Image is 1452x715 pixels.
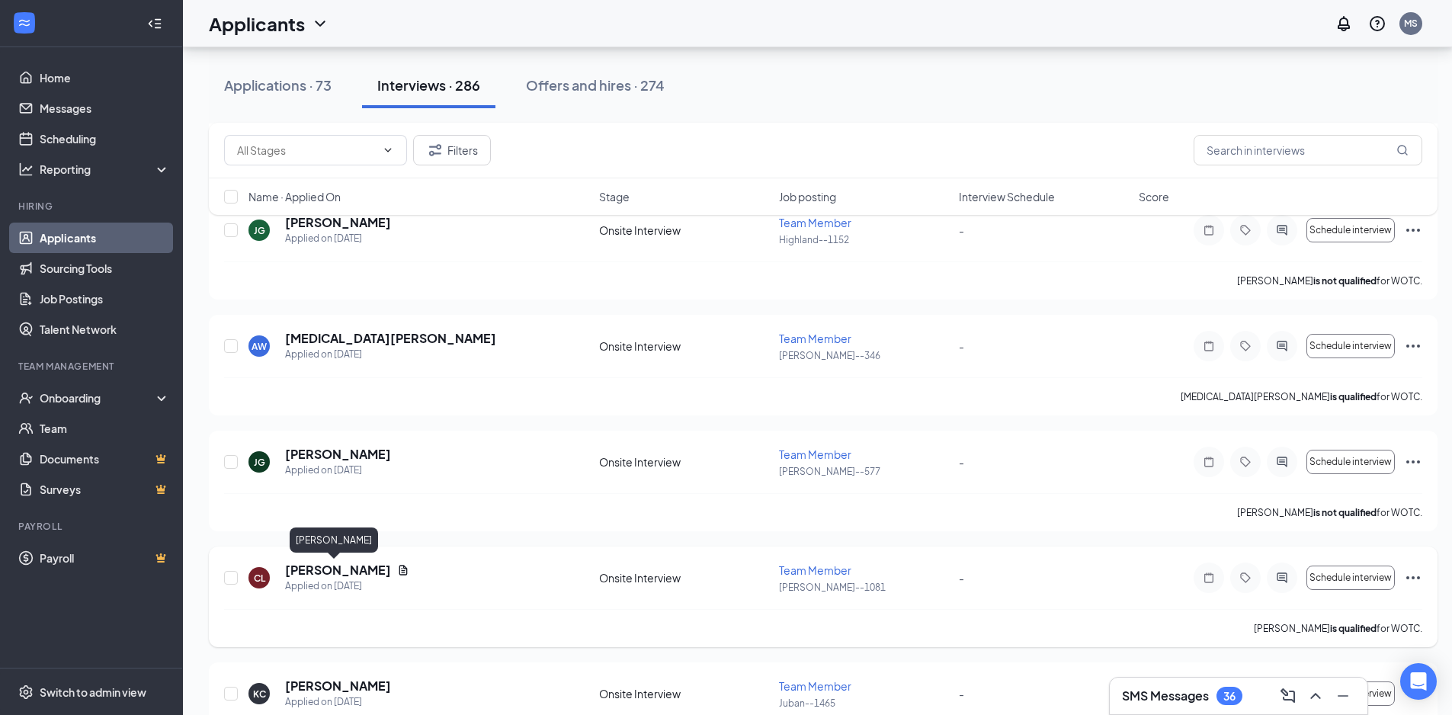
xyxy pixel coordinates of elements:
[1306,687,1325,705] svg: ChevronUp
[1200,456,1218,468] svg: Note
[1273,456,1291,468] svg: ActiveChat
[1404,221,1422,239] svg: Ellipses
[40,162,171,177] div: Reporting
[285,579,409,594] div: Applied on [DATE]
[40,63,170,93] a: Home
[1330,623,1377,634] b: is qualified
[599,686,770,701] div: Onsite Interview
[285,330,496,347] h5: [MEDICAL_DATA][PERSON_NAME]
[40,413,170,444] a: Team
[1236,224,1255,236] svg: Tag
[413,135,491,165] button: Filter Filters
[1200,340,1218,352] svg: Note
[1122,688,1209,704] h3: SMS Messages
[254,572,265,585] div: CL
[1139,189,1169,204] span: Score
[1331,684,1355,708] button: Minimize
[1306,450,1395,474] button: Schedule interview
[779,465,950,478] p: [PERSON_NAME]--577
[599,189,630,204] span: Stage
[599,570,770,585] div: Onsite Interview
[290,527,378,553] div: [PERSON_NAME]
[526,75,665,95] div: Offers and hires · 274
[1236,340,1255,352] svg: Tag
[1279,687,1297,705] svg: ComposeMessage
[40,123,170,154] a: Scheduling
[285,463,391,478] div: Applied on [DATE]
[1223,690,1236,703] div: 36
[40,284,170,314] a: Job Postings
[40,685,146,700] div: Switch to admin view
[779,447,851,461] span: Team Member
[285,678,391,694] h5: [PERSON_NAME]
[1309,572,1392,583] span: Schedule interview
[285,231,391,246] div: Applied on [DATE]
[1400,663,1437,700] div: Open Intercom Messenger
[209,11,305,37] h1: Applicants
[1303,684,1328,708] button: ChevronUp
[377,75,480,95] div: Interviews · 286
[285,694,391,710] div: Applied on [DATE]
[40,543,170,573] a: PayrollCrown
[40,223,170,253] a: Applicants
[599,454,770,470] div: Onsite Interview
[1237,506,1422,519] p: [PERSON_NAME] for WOTC.
[40,474,170,505] a: SurveysCrown
[1237,274,1422,287] p: [PERSON_NAME] for WOTC.
[1404,453,1422,471] svg: Ellipses
[599,338,770,354] div: Onsite Interview
[1273,224,1291,236] svg: ActiveChat
[959,223,964,237] span: -
[254,456,265,469] div: JG
[40,390,157,406] div: Onboarding
[959,339,964,353] span: -
[959,571,964,585] span: -
[779,349,950,362] p: [PERSON_NAME]--346
[285,446,391,463] h5: [PERSON_NAME]
[1313,275,1377,287] b: is not qualified
[1313,507,1377,518] b: is not qualified
[18,390,34,406] svg: UserCheck
[779,581,950,594] p: [PERSON_NAME]--1081
[779,189,836,204] span: Job posting
[285,347,496,362] div: Applied on [DATE]
[779,332,851,345] span: Team Member
[779,563,851,577] span: Team Member
[224,75,332,95] div: Applications · 73
[779,697,950,710] p: Juban--1465
[1273,572,1291,584] svg: ActiveChat
[1309,225,1392,236] span: Schedule interview
[1194,135,1422,165] input: Search in interviews
[397,564,409,576] svg: Document
[17,15,32,30] svg: WorkstreamLogo
[40,314,170,345] a: Talent Network
[254,224,265,237] div: JG
[1309,341,1392,351] span: Schedule interview
[311,14,329,33] svg: ChevronDown
[1334,687,1352,705] svg: Minimize
[1306,334,1395,358] button: Schedule interview
[959,687,964,701] span: -
[1236,456,1255,468] svg: Tag
[1200,572,1218,584] svg: Note
[382,144,394,156] svg: ChevronDown
[1396,144,1409,156] svg: MagnifyingGlass
[1236,572,1255,584] svg: Tag
[1273,340,1291,352] svg: ActiveChat
[18,162,34,177] svg: Analysis
[959,455,964,469] span: -
[779,679,851,693] span: Team Member
[147,16,162,31] svg: Collapse
[1330,391,1377,402] b: is qualified
[1335,14,1353,33] svg: Notifications
[18,360,167,373] div: Team Management
[1404,337,1422,355] svg: Ellipses
[959,189,1055,204] span: Interview Schedule
[18,200,167,213] div: Hiring
[253,688,266,701] div: KC
[18,520,167,533] div: Payroll
[426,141,444,159] svg: Filter
[1306,218,1395,242] button: Schedule interview
[599,223,770,238] div: Onsite Interview
[252,340,267,353] div: AW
